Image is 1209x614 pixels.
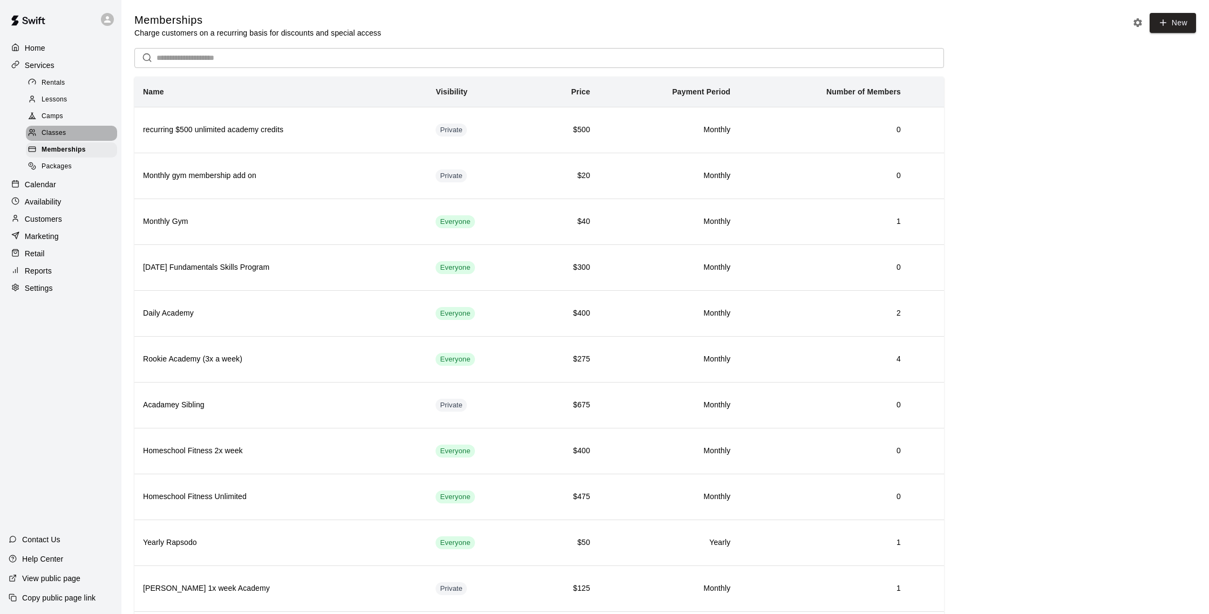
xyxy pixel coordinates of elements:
h6: $20 [540,170,590,182]
div: This membership is hidden from the memberships page [436,169,467,182]
h6: Yearly Rapsodo [143,537,418,549]
p: Marketing [25,231,59,242]
p: Charge customers on a recurring basis for discounts and special access [134,28,381,38]
div: This membership is visible to all customers [436,490,474,503]
div: Customers [9,211,113,227]
a: New [1150,13,1196,33]
a: Calendar [9,176,113,193]
p: Availability [25,196,62,207]
a: Reports [9,263,113,279]
span: Lessons [42,94,67,105]
a: Rentals [26,74,121,91]
b: Number of Members [826,87,901,96]
div: Camps [26,109,117,124]
p: Settings [25,283,53,294]
h6: $675 [540,399,590,411]
h6: Homeschool Fitness 2x week [143,445,418,457]
h6: 2 [748,308,901,319]
h6: Acadamey Sibling [143,399,418,411]
h6: 0 [748,170,901,182]
h6: Monthly [607,399,730,411]
p: Home [25,43,45,53]
span: Classes [42,128,66,139]
h6: Monthly [607,491,730,503]
a: Camps [26,108,121,125]
p: Help Center [22,554,63,564]
h6: Monthly [607,124,730,136]
h6: Monthly [607,308,730,319]
a: Memberships [26,142,121,159]
a: Availability [9,194,113,210]
h6: 0 [748,399,901,411]
span: Everyone [436,309,474,319]
p: Retail [25,248,45,259]
a: Retail [9,245,113,262]
h6: 1 [748,216,901,228]
h6: $300 [540,262,590,274]
h6: [DATE] Fundamentals Skills Program [143,262,418,274]
h6: 4 [748,353,901,365]
div: Lessons [26,92,117,107]
span: Private [436,400,467,411]
span: Packages [42,161,72,172]
h6: Yearly [607,537,730,549]
h6: recurring $500 unlimited academy credits [143,124,418,136]
div: This membership is visible to all customers [436,536,474,549]
h6: 0 [748,124,901,136]
a: Packages [26,159,121,175]
a: Settings [9,280,113,296]
h6: $275 [540,353,590,365]
p: View public page [22,573,80,584]
p: Calendar [25,179,56,190]
h6: Monthly [607,583,730,595]
h6: Monthly [607,262,730,274]
a: Marketing [9,228,113,244]
h6: Rookie Academy (3x a week) [143,353,418,365]
a: Lessons [26,91,121,108]
span: Everyone [436,492,474,502]
div: Rentals [26,76,117,91]
h6: $400 [540,308,590,319]
b: Price [571,87,590,96]
h6: $500 [540,124,590,136]
span: Private [436,125,467,135]
h6: Monthly gym membership add on [143,170,418,182]
h6: 0 [748,445,901,457]
h6: Monthly [607,445,730,457]
p: Customers [25,214,62,224]
span: Everyone [436,538,474,548]
div: This membership is hidden from the memberships page [436,399,467,412]
div: Classes [26,126,117,141]
h6: [PERSON_NAME] 1x week Academy [143,583,418,595]
h6: Monthly [607,216,730,228]
p: Copy public page link [22,592,96,603]
p: Contact Us [22,534,60,545]
h6: $400 [540,445,590,457]
h5: Memberships [134,13,381,28]
span: Everyone [436,446,474,456]
span: Everyone [436,263,474,273]
p: Reports [25,265,52,276]
h6: Monthly [607,170,730,182]
span: Private [436,584,467,594]
h6: Monthly [607,353,730,365]
a: Classes [26,125,121,142]
h6: Homeschool Fitness Unlimited [143,491,418,503]
h6: 1 [748,537,901,549]
div: This membership is visible to all customers [436,445,474,458]
span: Everyone [436,354,474,365]
a: Home [9,40,113,56]
a: Services [9,57,113,73]
p: Services [25,60,55,71]
h6: $125 [540,583,590,595]
span: Memberships [42,145,86,155]
h6: $50 [540,537,590,549]
div: This membership is visible to all customers [436,215,474,228]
